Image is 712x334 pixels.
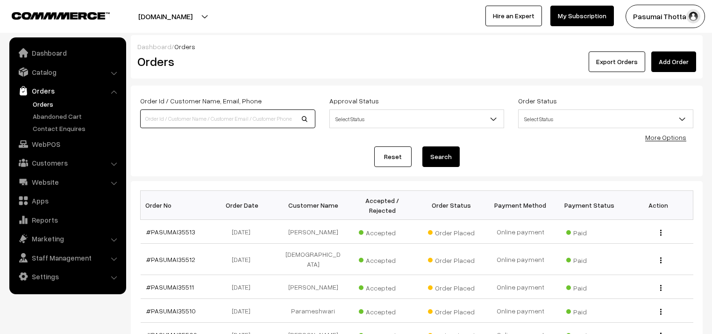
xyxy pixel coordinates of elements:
span: Order Placed [428,305,475,317]
span: Accepted [359,253,406,265]
th: Order Status [417,191,486,220]
a: Settings [12,268,123,285]
a: Contact Enquires [30,123,123,133]
span: Paid [566,253,613,265]
td: Online payment [486,299,555,323]
img: COMMMERCE [12,12,110,19]
th: Accepted / Rejected [348,191,417,220]
span: Select Status [329,109,505,128]
a: Apps [12,192,123,209]
a: #PASUMAI35511 [146,283,194,291]
a: WebPOS [12,136,123,152]
td: [PERSON_NAME] [278,220,348,244]
span: Paid [566,225,613,238]
a: Orders [30,99,123,109]
a: Staff Management [12,249,123,266]
td: [DATE] [209,275,278,299]
td: Online payment [486,275,555,299]
a: Abandoned Cart [30,111,123,121]
th: Order Date [209,191,278,220]
a: Add Order [651,51,696,72]
span: Accepted [359,281,406,293]
img: Menu [660,285,662,291]
th: Customer Name [278,191,348,220]
th: Payment Status [555,191,624,220]
td: [DATE] [209,220,278,244]
span: Paid [566,281,613,293]
a: Reports [12,211,123,228]
a: Website [12,174,123,190]
span: Order Placed [428,281,475,293]
a: Marketing [12,230,123,247]
a: #PASUMAI35512 [146,255,195,263]
th: Action [624,191,693,220]
span: Paid [566,305,613,317]
a: More Options [645,133,686,141]
td: Online payment [486,244,555,275]
td: [DATE] [209,244,278,275]
span: Accepted [359,305,406,317]
span: Order Placed [428,225,475,238]
span: Select Status [330,111,504,127]
td: [PERSON_NAME] [278,275,348,299]
td: [DATE] [209,299,278,323]
span: Select Status [519,111,693,127]
button: Export Orders [589,51,645,72]
label: Order Id / Customer Name, Email, Phone [140,96,262,106]
span: Accepted [359,225,406,238]
label: Order Status [518,96,557,106]
span: Order Placed [428,253,475,265]
td: Parameshwari [278,299,348,323]
div: / [137,42,696,51]
input: Order Id / Customer Name / Customer Email / Customer Phone [140,109,315,128]
a: Catalog [12,64,123,80]
a: My Subscription [550,6,614,26]
label: Approval Status [329,96,379,106]
th: Payment Method [486,191,555,220]
a: #PASUMAI35510 [146,307,196,315]
a: Customers [12,154,123,171]
a: Dashboard [12,44,123,61]
h2: Orders [137,54,314,69]
button: [DOMAIN_NAME] [106,5,225,28]
img: user [686,9,700,23]
a: COMMMERCE [12,9,93,21]
span: Orders [174,43,195,51]
td: [DEMOGRAPHIC_DATA] [278,244,348,275]
a: Orders [12,82,123,99]
th: Order No [141,191,210,220]
img: Menu [660,230,662,236]
a: Dashboard [137,43,171,51]
img: Menu [660,309,662,315]
a: #PASUMAI35513 [146,228,195,236]
img: Menu [660,257,662,263]
a: Reset [374,146,412,167]
a: Hire an Expert [485,6,542,26]
span: Select Status [518,109,693,128]
button: Pasumai Thotta… [626,5,705,28]
td: Online payment [486,220,555,244]
button: Search [422,146,460,167]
